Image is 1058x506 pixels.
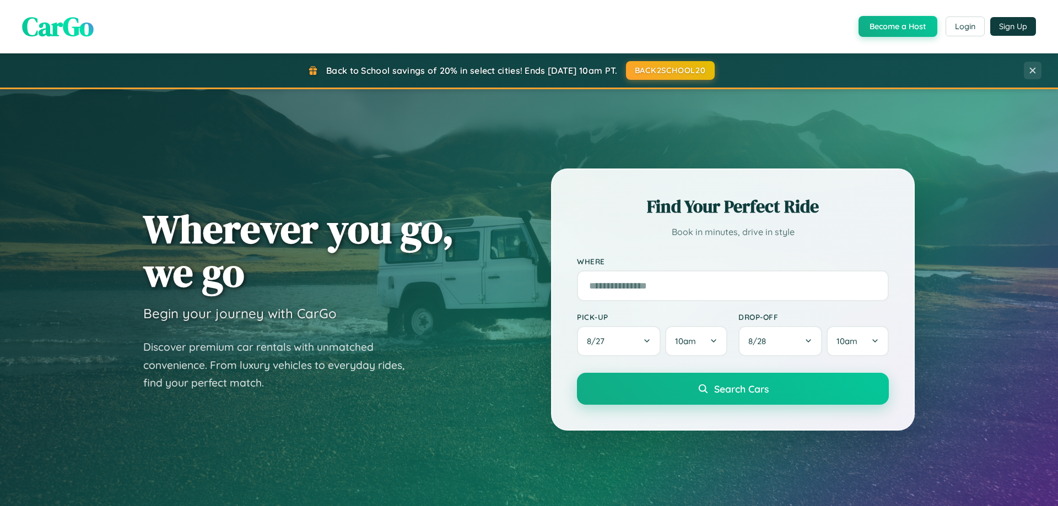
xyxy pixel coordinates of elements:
button: 8/28 [738,326,822,356]
span: CarGo [22,8,94,45]
label: Where [577,257,889,266]
span: Search Cars [714,383,769,395]
h2: Find Your Perfect Ride [577,194,889,219]
p: Discover premium car rentals with unmatched convenience. From luxury vehicles to everyday rides, ... [143,338,419,392]
span: 10am [675,336,696,346]
button: BACK2SCHOOL20 [626,61,715,80]
button: 8/27 [577,326,661,356]
label: Drop-off [738,312,889,322]
button: Search Cars [577,373,889,405]
button: Sign Up [990,17,1036,36]
span: Back to School savings of 20% in select cities! Ends [DATE] 10am PT. [326,65,617,76]
button: 10am [665,326,727,356]
span: 8 / 28 [748,336,771,346]
button: Login [946,17,985,36]
button: Become a Host [859,16,937,37]
span: 10am [836,336,857,346]
span: 8 / 27 [587,336,610,346]
button: 10am [827,326,889,356]
h1: Wherever you go, we go [143,207,454,294]
label: Pick-up [577,312,727,322]
h3: Begin your journey with CarGo [143,305,337,322]
p: Book in minutes, drive in style [577,224,889,240]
